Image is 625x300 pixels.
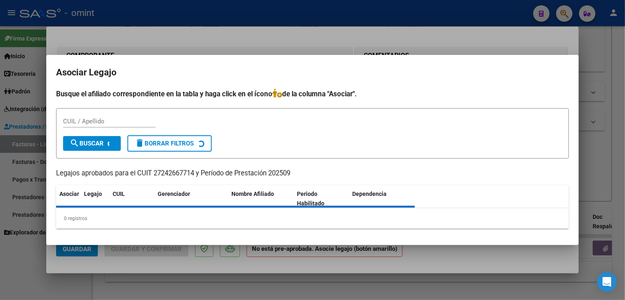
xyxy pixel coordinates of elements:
[349,185,415,212] datatable-header-cell: Dependencia
[81,185,109,212] datatable-header-cell: Legajo
[56,208,569,229] div: 0 registros
[353,191,387,197] span: Dependencia
[113,191,125,197] span: CUIL
[70,138,79,148] mat-icon: search
[63,136,121,151] button: Buscar
[154,185,228,212] datatable-header-cell: Gerenciador
[109,185,154,212] datatable-header-cell: CUIL
[294,185,349,212] datatable-header-cell: Periodo Habilitado
[56,168,569,179] p: Legajos aprobados para el CUIT 27242667714 y Período de Prestación 202509
[70,140,104,147] span: Buscar
[56,89,569,99] h4: Busque el afiliado correspondiente en la tabla y haga click en el ícono de la columna "Asociar".
[597,272,617,292] div: Open Intercom Messenger
[228,185,294,212] datatable-header-cell: Nombre Afiliado
[84,191,102,197] span: Legajo
[56,185,81,212] datatable-header-cell: Asociar
[231,191,274,197] span: Nombre Afiliado
[297,191,325,207] span: Periodo Habilitado
[127,135,212,152] button: Borrar Filtros
[56,65,569,80] h2: Asociar Legajo
[135,140,194,147] span: Borrar Filtros
[59,191,79,197] span: Asociar
[158,191,190,197] span: Gerenciador
[135,138,145,148] mat-icon: delete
